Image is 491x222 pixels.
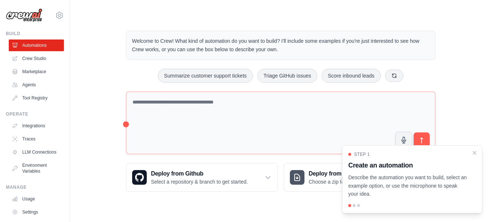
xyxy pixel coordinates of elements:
h3: Deploy from zip file [309,169,371,178]
button: Summarize customer support tickets [158,69,253,83]
p: Describe the automation you want to build, select an example option, or use the microphone to spe... [348,173,467,198]
h3: Deploy from Github [151,169,248,178]
div: Build [6,31,64,37]
h3: Create an automation [348,160,467,170]
img: Logo [6,8,42,22]
button: Close walkthrough [472,150,477,156]
p: Choose a zip file to upload. [309,178,371,185]
button: Score inbound leads [322,69,381,83]
a: LLM Connections [9,146,64,158]
a: Tool Registry [9,92,64,104]
a: Environment Variables [9,159,64,177]
p: Welcome to Crew! What kind of automation do you want to build? I'll include some examples if you'... [132,37,429,54]
p: Select a repository & branch to get started. [151,178,248,185]
a: Marketplace [9,66,64,78]
button: Triage GitHub issues [257,69,317,83]
a: Automations [9,39,64,51]
a: Usage [9,193,64,205]
span: Step 1 [354,151,370,157]
a: Integrations [9,120,64,132]
div: Manage [6,184,64,190]
a: Agents [9,79,64,91]
div: Operate [6,111,64,117]
a: Settings [9,206,64,218]
a: Crew Studio [9,53,64,64]
a: Traces [9,133,64,145]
